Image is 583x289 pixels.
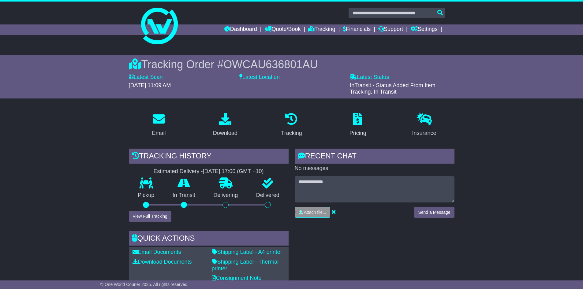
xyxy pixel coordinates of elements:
[295,149,454,165] div: RECENT CHAT
[350,82,435,95] span: InTransit - Status Added From Item Tracking. In Transit
[343,24,371,35] a: Financials
[129,149,289,165] div: Tracking history
[350,74,389,81] label: Latest Status
[414,207,454,218] button: Send a Message
[204,192,247,199] p: Delivering
[213,129,237,137] div: Download
[411,24,438,35] a: Settings
[308,24,335,35] a: Tracking
[408,111,440,139] a: Insurance
[281,129,302,137] div: Tracking
[277,111,306,139] a: Tracking
[152,129,166,137] div: Email
[129,168,289,175] div: Estimated Delivery -
[295,165,454,172] p: No messages
[203,168,264,175] div: [DATE] 17:00 (GMT +10)
[129,74,163,81] label: Latest Scan
[212,259,279,272] a: Shipping Label - Thermal printer
[224,24,257,35] a: Dashboard
[209,111,241,139] a: Download
[239,74,280,81] label: Latest Location
[148,111,170,139] a: Email
[129,192,164,199] p: Pickup
[129,58,454,71] div: Tracking Order #
[378,24,403,35] a: Support
[129,211,171,222] button: View Full Tracking
[346,111,370,139] a: Pricing
[223,58,318,71] span: OWCAU636801AU
[264,24,301,35] a: Quote/Book
[129,231,289,247] div: Quick Actions
[129,82,171,88] span: [DATE] 11:09 AM
[212,249,282,255] a: Shipping Label - A4 printer
[247,192,289,199] p: Delivered
[412,129,436,137] div: Insurance
[349,129,366,137] div: Pricing
[100,282,189,287] span: © One World Courier 2025. All rights reserved.
[133,249,181,255] a: Email Documents
[133,259,192,265] a: Download Documents
[163,192,204,199] p: In Transit
[212,275,262,281] a: Consignment Note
